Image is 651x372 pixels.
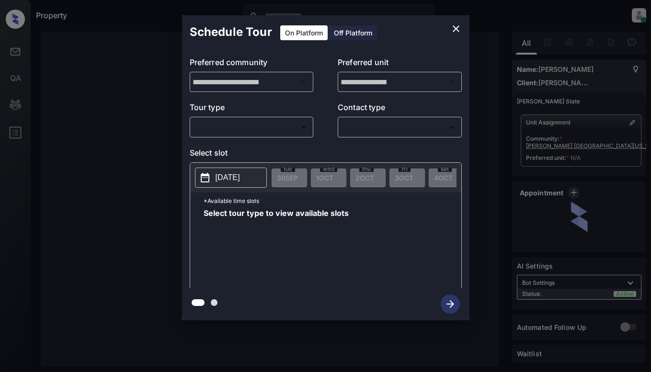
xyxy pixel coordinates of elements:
p: Preferred unit [338,56,462,72]
span: Select tour type to view available slots [204,209,349,286]
button: [DATE] [195,168,267,188]
p: Preferred community [190,56,314,72]
h2: Schedule Tour [182,15,280,49]
p: Tour type [190,101,314,117]
div: On Platform [280,25,328,40]
p: *Available time slots [204,192,461,209]
p: [DATE] [216,172,240,183]
p: Contact type [338,101,462,117]
button: close [446,19,466,38]
div: Off Platform [329,25,377,40]
p: Select slot [190,147,462,162]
